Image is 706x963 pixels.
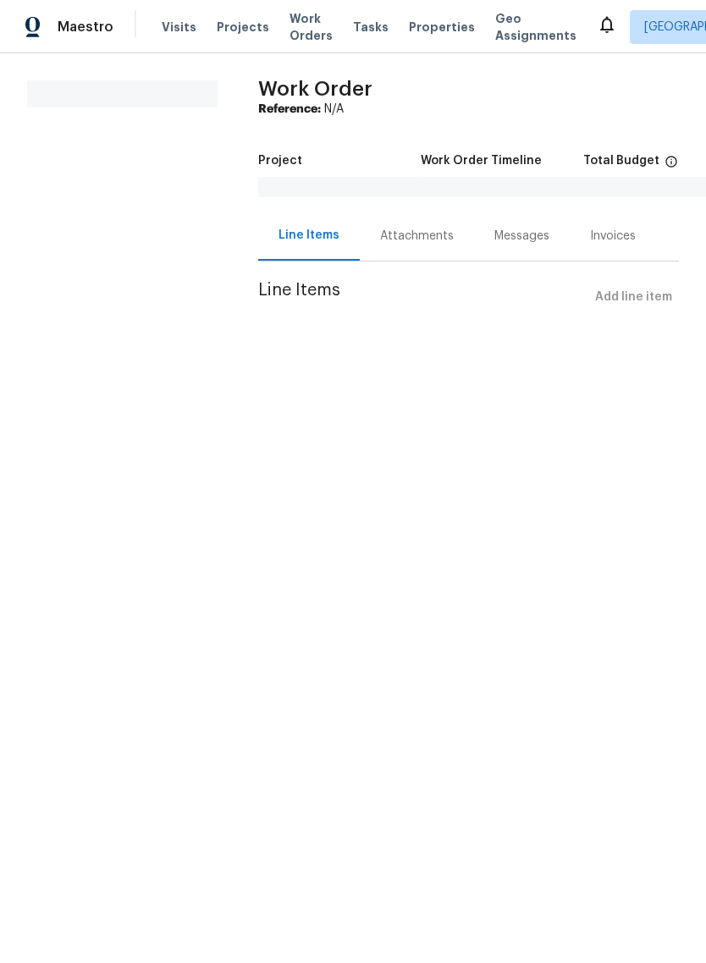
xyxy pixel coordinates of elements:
[279,227,339,244] div: Line Items
[353,21,389,33] span: Tasks
[495,10,576,44] span: Geo Assignments
[58,19,113,36] span: Maestro
[290,10,333,44] span: Work Orders
[380,228,454,245] div: Attachments
[665,155,678,177] span: The total cost of line items that have been proposed by Opendoor. This sum includes line items th...
[583,155,659,167] h5: Total Budget
[258,101,679,118] div: N/A
[217,19,269,36] span: Projects
[409,19,475,36] span: Properties
[494,228,549,245] div: Messages
[258,79,372,99] span: Work Order
[162,19,196,36] span: Visits
[258,103,321,115] b: Reference:
[258,155,302,167] h5: Project
[590,228,636,245] div: Invoices
[421,155,542,167] h5: Work Order Timeline
[258,282,588,313] span: Line Items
